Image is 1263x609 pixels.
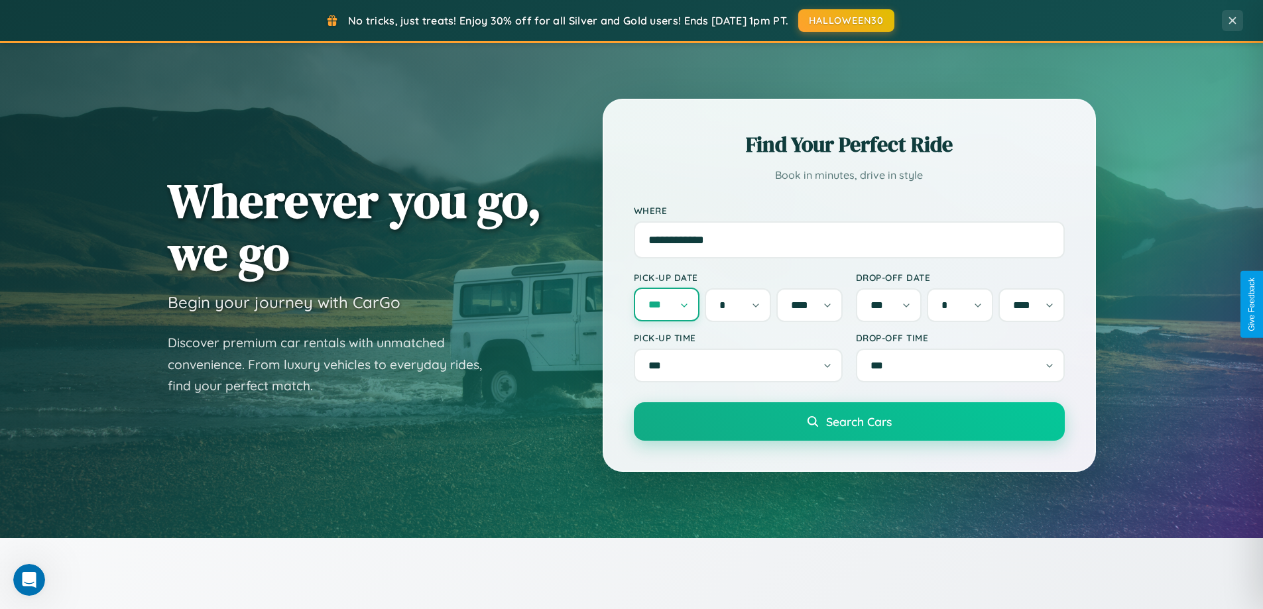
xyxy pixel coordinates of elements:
[856,332,1065,343] label: Drop-off Time
[168,174,542,279] h1: Wherever you go, we go
[634,402,1065,441] button: Search Cars
[168,292,400,312] h3: Begin your journey with CarGo
[634,272,843,283] label: Pick-up Date
[634,130,1065,159] h2: Find Your Perfect Ride
[798,9,894,32] button: HALLOWEEN30
[168,332,499,397] p: Discover premium car rentals with unmatched convenience. From luxury vehicles to everyday rides, ...
[634,205,1065,216] label: Where
[634,166,1065,185] p: Book in minutes, drive in style
[348,14,788,27] span: No tricks, just treats! Enjoy 30% off for all Silver and Gold users! Ends [DATE] 1pm PT.
[1247,278,1256,331] div: Give Feedback
[634,332,843,343] label: Pick-up Time
[13,564,45,596] iframe: Intercom live chat
[826,414,892,429] span: Search Cars
[856,272,1065,283] label: Drop-off Date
